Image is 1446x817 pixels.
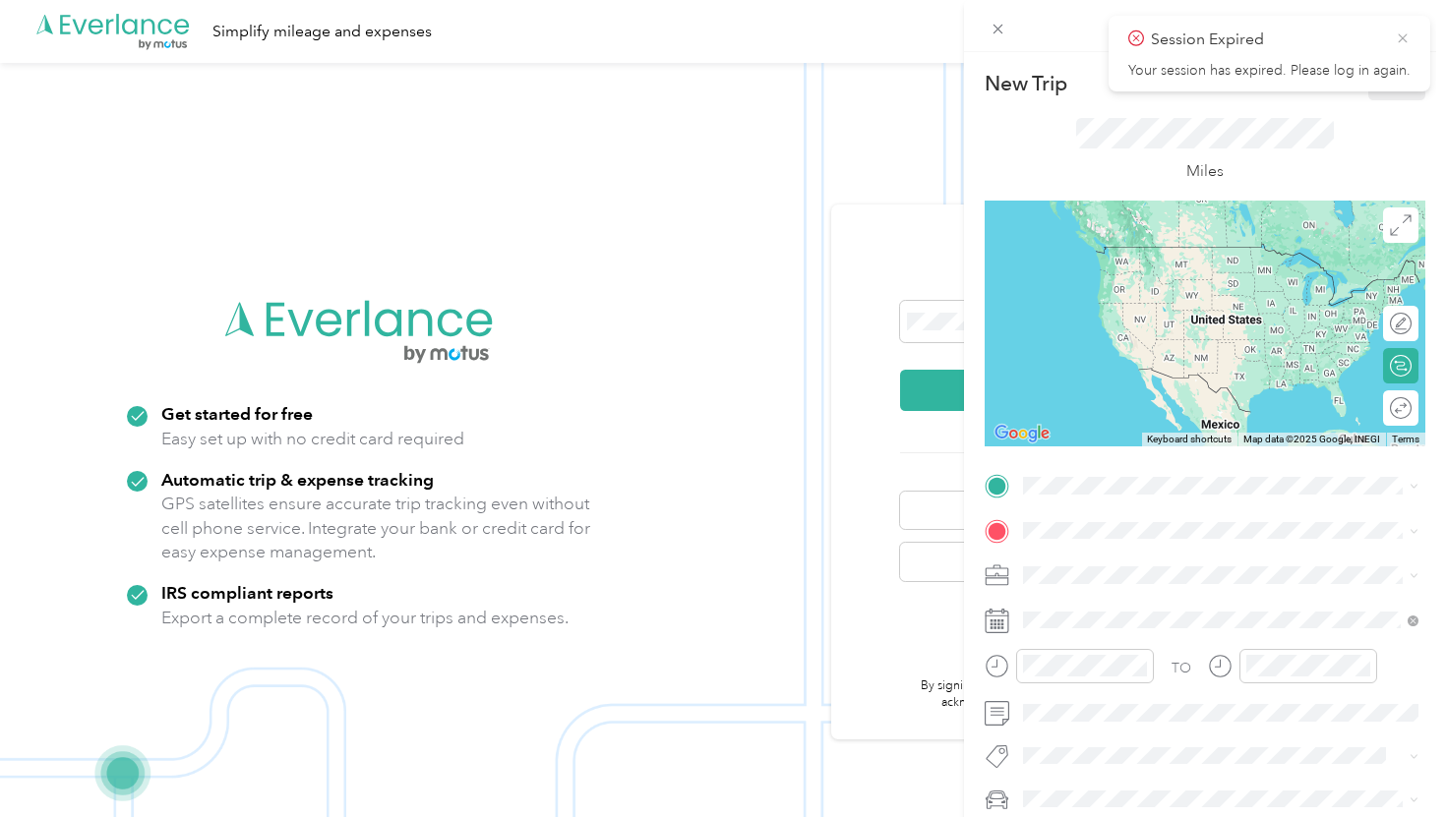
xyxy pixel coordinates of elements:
[1243,434,1380,444] span: Map data ©2025 Google, INEGI
[1172,658,1191,678] div: TO
[1392,434,1419,444] a: Terms (opens in new tab)
[1151,28,1381,52] p: Session Expired
[990,421,1054,446] img: Google
[985,70,1067,97] p: New Trip
[1336,707,1446,817] iframe: Everlance-gr Chat Button Frame
[1186,159,1224,184] p: Miles
[1147,433,1232,446] button: Keyboard shortcuts
[1128,62,1411,80] p: Your session has expired. Please log in again.
[990,421,1054,446] a: Open this area in Google Maps (opens a new window)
